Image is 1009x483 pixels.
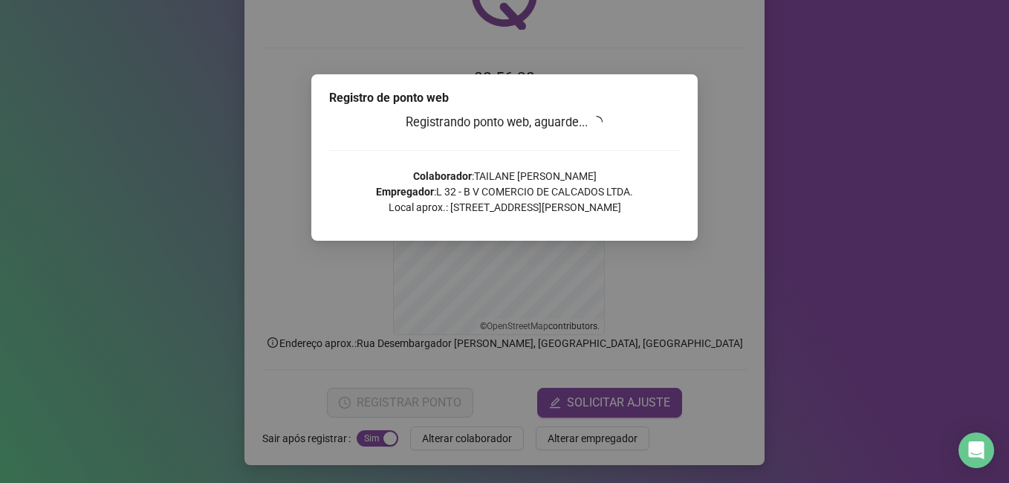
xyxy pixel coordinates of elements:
[329,169,680,215] p: : TAILANE [PERSON_NAME] : L 32 - B V COMERCIO DE CALCADOS LTDA. Local aprox.: [STREET_ADDRESS][PE...
[329,89,680,107] div: Registro de ponto web
[376,186,434,198] strong: Empregador
[958,432,994,468] div: Open Intercom Messenger
[591,116,603,128] span: loading
[413,170,472,182] strong: Colaborador
[329,113,680,132] h3: Registrando ponto web, aguarde...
